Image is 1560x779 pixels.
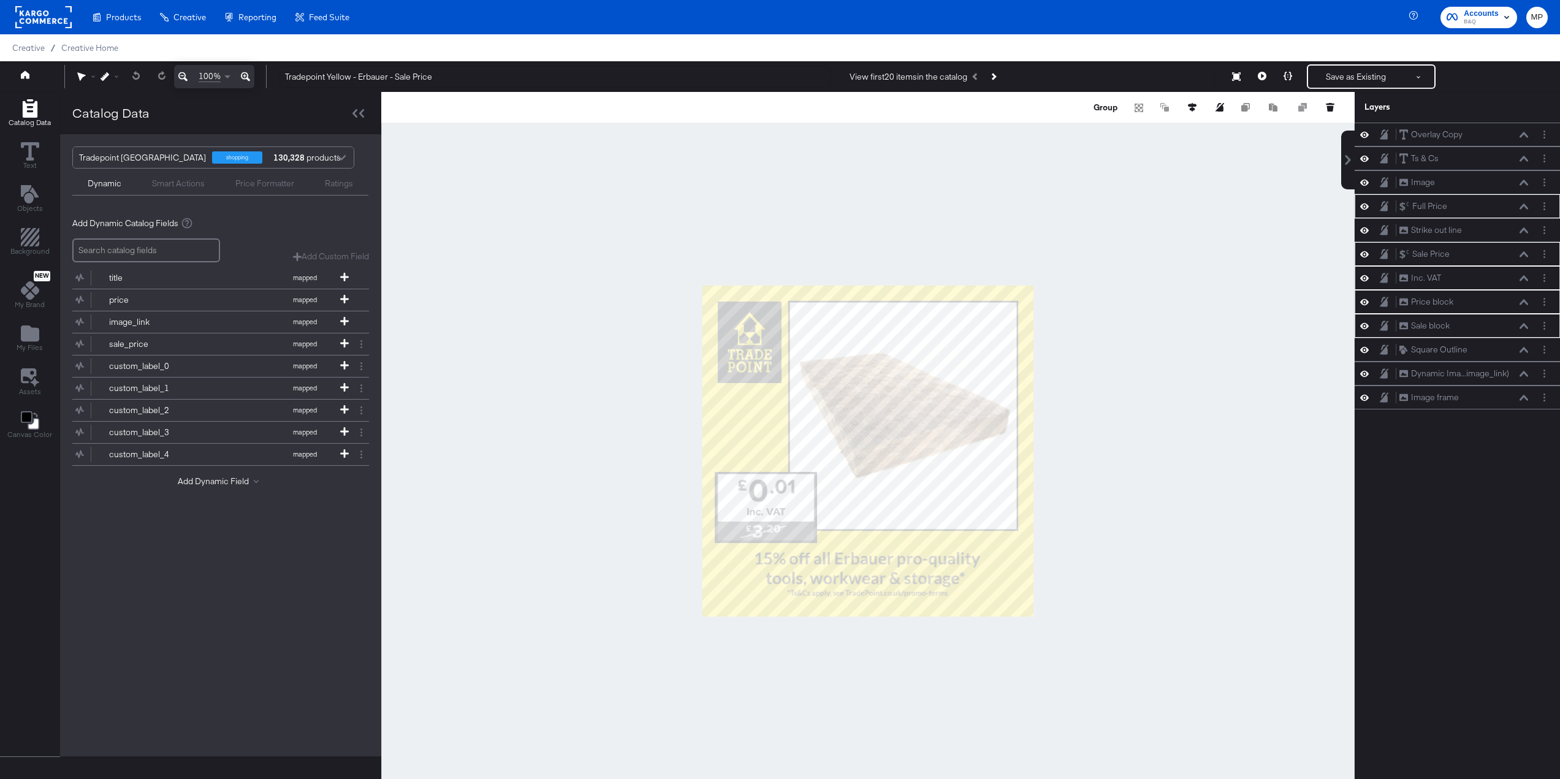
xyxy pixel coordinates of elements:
div: Overlay CopyLayer Options [1355,123,1560,146]
span: mapped [271,273,338,282]
div: custom_label_4 [109,449,198,460]
button: custom_label_4mapped [72,444,354,465]
button: Price block [1399,295,1454,308]
div: Overlay Copy [1411,129,1463,140]
div: Catalog Data [72,104,150,122]
button: Text [13,139,47,174]
span: MP [1531,10,1543,25]
button: Add Rectangle [3,226,57,260]
div: Sale block [1411,320,1450,332]
div: shopping [212,151,262,164]
button: image_linkmapped [72,311,354,333]
button: Layer Options [1538,128,1551,141]
span: mapped [271,295,338,304]
button: Layer Options [1538,272,1551,284]
div: Price blockLayer Options [1355,290,1560,314]
span: Feed Suite [309,12,349,22]
button: NewMy Brand [7,268,52,314]
span: Creative [12,43,45,53]
button: Add Files [9,322,50,357]
div: image_linkmapped [72,311,369,333]
span: mapped [271,384,338,392]
div: Smart Actions [152,178,205,189]
button: Layer Options [1538,391,1551,404]
button: titlemapped [72,267,354,289]
button: Sale Price [1399,248,1450,260]
button: Add Dynamic Field [178,476,264,487]
input: Search catalog fields [72,238,220,262]
span: Add Dynamic Catalog Fields [72,218,178,229]
button: custom_label_2mapped [72,400,354,421]
span: mapped [271,317,338,326]
button: Assets [12,365,48,400]
div: Image [1411,177,1435,188]
button: Group [1092,101,1119,113]
span: Reporting [238,12,276,22]
div: image_link [109,316,198,328]
span: mapped [271,406,338,414]
div: products [272,147,308,168]
span: / [45,43,61,53]
div: View first 20 items in the catalog [850,71,967,83]
div: Dynamic Ima...image_link) [1411,368,1509,379]
button: Square Outline [1399,343,1468,356]
div: Inc. VATLayer Options [1355,266,1560,290]
span: New [34,272,50,280]
span: Canvas Color [7,430,52,439]
button: Layer Options [1538,176,1551,189]
span: mapped [271,340,338,348]
button: Layer Options [1538,152,1551,165]
button: Layer Options [1538,367,1551,380]
span: Objects [17,203,43,213]
span: mapped [271,428,338,436]
div: custom_label_4mapped [72,444,369,465]
span: My Brand [15,300,45,310]
div: Image frame [1411,392,1459,403]
div: titlemapped [72,267,369,289]
span: Assets [19,387,41,397]
button: Save as Existing [1308,66,1404,88]
span: mapped [271,362,338,370]
div: Price block [1411,296,1453,308]
div: Sale PriceLayer Options [1355,242,1560,266]
button: Add Custom Field [293,251,369,262]
strong: 130,328 [272,147,306,168]
span: Text [23,161,37,170]
div: Strike out line [1411,224,1462,236]
span: Accounts [1464,7,1499,20]
button: MP [1526,7,1548,28]
div: pricemapped [72,289,369,311]
div: Sale blockLayer Options [1355,314,1560,338]
button: Layer Options [1538,295,1551,308]
div: custom_label_2mapped [72,400,369,421]
span: B&Q [1464,17,1499,27]
div: Ts & CsLayer Options [1355,146,1560,170]
div: custom_label_2 [109,405,198,416]
div: Sale Price [1412,248,1450,260]
span: Creative [173,12,206,22]
div: Price Formatter [235,178,294,189]
span: Background [10,246,50,256]
div: Dynamic Ima...image_link)Layer Options [1355,362,1560,386]
button: Next Product [984,66,1002,88]
a: Creative Home [61,43,118,53]
button: Layer Options [1538,200,1551,213]
button: Inc. VAT [1399,272,1442,284]
span: mapped [271,450,338,458]
button: Overlay Copy [1399,128,1463,141]
div: custom_label_1mapped [72,378,369,399]
div: Dynamic [88,178,121,189]
div: Inc. VAT [1411,272,1441,284]
button: Add Rectangle [1,96,58,131]
div: Ratings [325,178,353,189]
div: price [109,294,198,306]
div: custom_label_1 [109,382,198,394]
div: Layers [1364,101,1490,113]
div: Full Price [1412,200,1447,212]
button: Sale block [1399,319,1450,332]
div: custom_label_0 [109,360,198,372]
div: title [109,272,198,284]
button: Ts & Cs [1399,152,1439,165]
